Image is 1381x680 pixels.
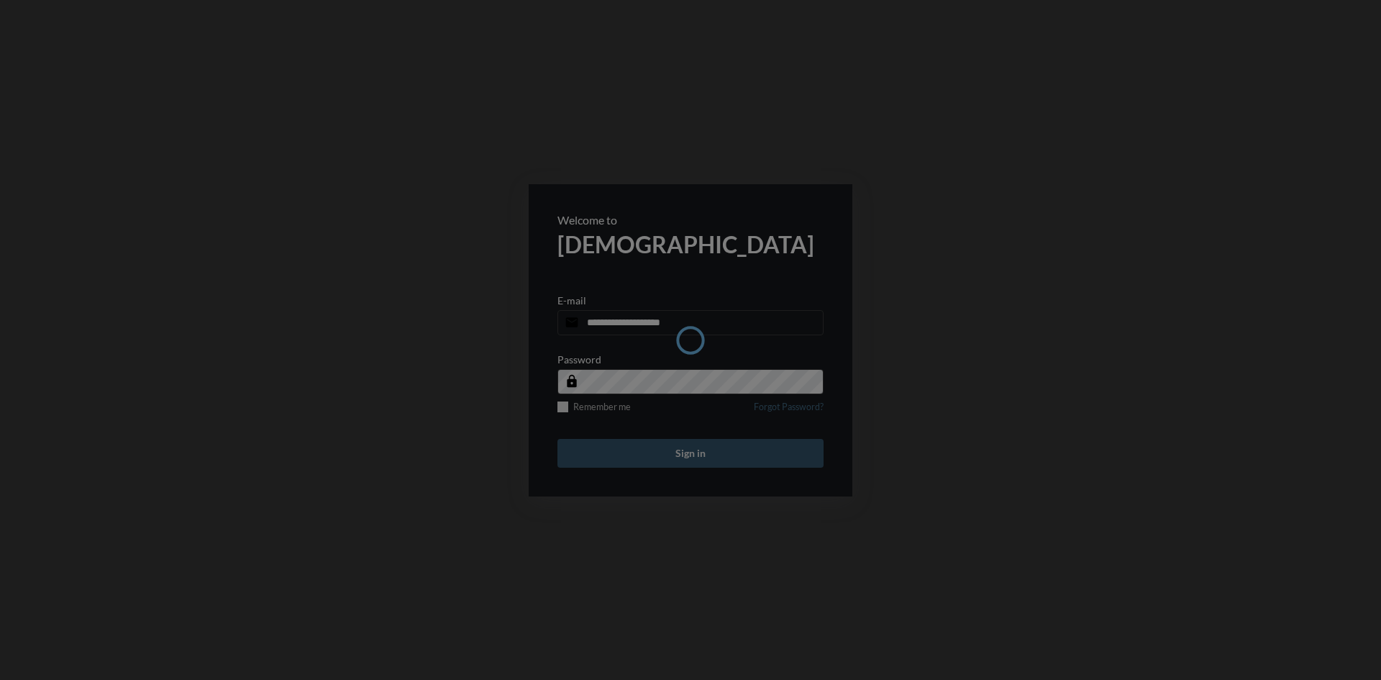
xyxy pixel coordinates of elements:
[557,213,824,227] p: Welcome to
[754,402,824,421] a: Forgot Password?
[557,230,824,258] h2: [DEMOGRAPHIC_DATA]
[557,294,586,307] p: E-mail
[557,402,631,412] label: Remember me
[557,439,824,468] button: Sign in
[557,353,601,366] p: Password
